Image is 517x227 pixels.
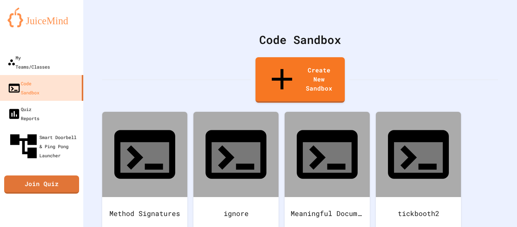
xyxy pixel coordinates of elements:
div: My Teams/Classes [8,53,50,71]
div: Quiz Reports [8,105,39,123]
a: Join Quiz [4,175,79,194]
div: Code Sandbox [102,31,498,48]
img: logo-orange.svg [8,8,76,27]
div: Smart Doorbell & Ping Pong Launcher [8,130,80,162]
div: Code Sandbox [8,79,39,97]
a: Create New Sandbox [255,57,345,103]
